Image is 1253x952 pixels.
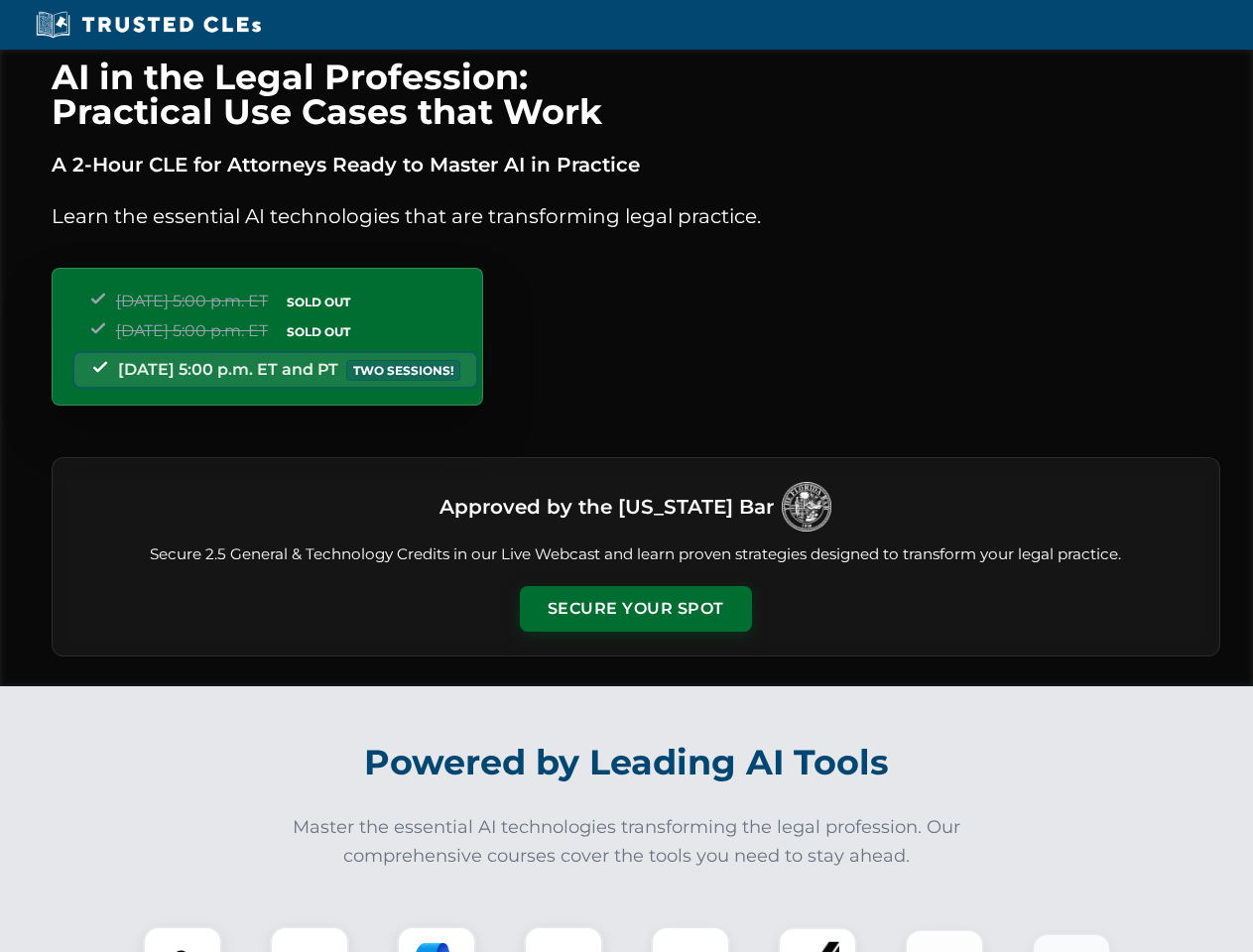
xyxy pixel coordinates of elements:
img: Trusted CLEs [30,10,267,40]
span: SOLD OUT [280,321,357,342]
h1: AI in the Legal Profession: Practical Use Cases that Work [52,59,1220,129]
span: [DATE] 5:00 p.m. ET [116,321,268,340]
p: Master the essential AI technologies transforming the legal profession. Our comprehensive courses... [280,813,974,871]
p: Learn the essential AI technologies that are transforming legal practice. [52,200,1220,232]
p: A 2-Hour CLE for Attorneys Ready to Master AI in Practice [52,149,1220,180]
button: Secure Your Spot [520,586,752,632]
p: Secure 2.5 General & Technology Credits in our Live Webcast and learn proven strategies designed ... [76,543,1195,566]
span: [DATE] 5:00 p.m. ET [116,292,268,310]
h3: Approved by the [US_STATE] Bar [439,489,774,525]
img: Logo [782,482,831,532]
span: SOLD OUT [280,292,357,312]
h2: Powered by Leading AI Tools [77,728,1177,797]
